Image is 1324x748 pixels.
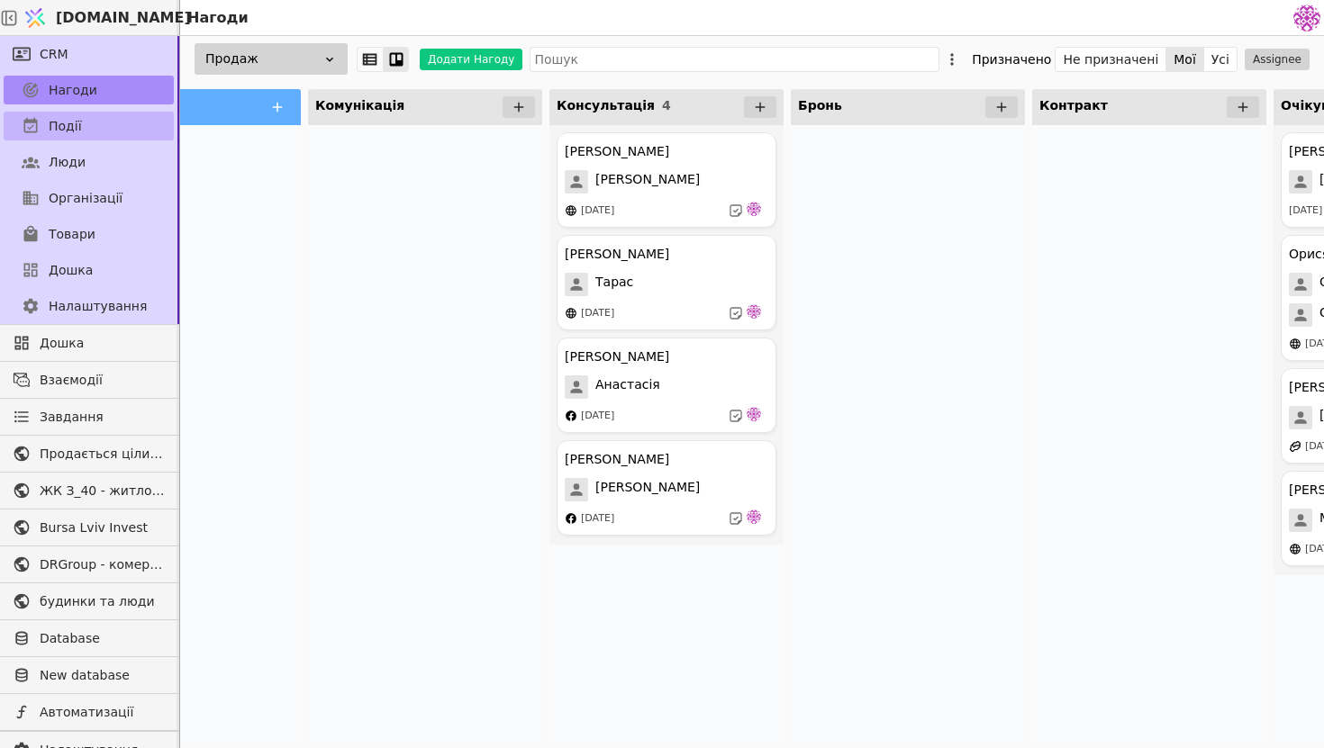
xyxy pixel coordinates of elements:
img: 137b5da8a4f5046b86490006a8dec47a [1293,5,1320,32]
div: [DATE] [581,511,614,527]
div: Призначено [972,47,1051,72]
span: ЖК З_40 - житлова та комерційна нерухомість класу Преміум [40,482,165,500]
div: [PERSON_NAME][PERSON_NAME][DATE]de [557,132,776,228]
a: New database [4,661,174,689]
span: Автоматизації [40,703,165,722]
img: de [747,509,761,524]
div: Продаж [195,43,348,75]
span: Події [49,117,82,136]
a: Bursa Lviv Invest [4,513,174,542]
button: Не призначені [1056,47,1166,72]
img: online-store.svg [1289,543,1301,555]
span: CRM [40,45,68,64]
span: [PERSON_NAME] [595,170,700,194]
input: Пошук [530,47,939,72]
a: Продається цілий будинок [PERSON_NAME] нерухомість [4,439,174,468]
button: Усі [1204,47,1237,72]
button: Мої [1166,47,1204,72]
a: [DOMAIN_NAME] [18,1,180,35]
div: [DATE] [581,306,614,321]
img: de [747,202,761,216]
div: [PERSON_NAME]Тарас[DATE]de [557,235,776,330]
a: Database [4,624,174,653]
a: Товари [4,220,174,248]
span: Люди [49,153,86,172]
span: Анастасія [595,375,660,399]
h2: Нагоди [180,7,249,29]
a: Нагоди [4,76,174,104]
div: [DATE] [581,203,614,219]
span: [DOMAIN_NAME] [56,7,191,29]
span: Взаємодії [40,371,165,390]
span: Консультація [557,98,655,113]
a: Завдання [4,402,174,431]
span: Комунікація [315,98,404,113]
a: Дошка [4,256,174,284]
img: online-store.svg [565,307,577,320]
span: Товари [49,225,95,244]
span: Bursa Lviv Invest [40,518,165,537]
a: будинки та люди [4,587,174,616]
span: 4 [662,98,671,113]
div: [PERSON_NAME]Анастасія[DATE]de [557,338,776,433]
span: Організації [49,189,122,208]
a: Події [4,112,174,140]
span: Дошка [40,334,165,353]
img: affiliate-program.svg [1289,440,1301,453]
img: de [747,407,761,421]
div: [PERSON_NAME] [565,142,669,161]
span: Продається цілий будинок [PERSON_NAME] нерухомість [40,445,165,464]
span: Завдання [40,408,104,427]
div: [PERSON_NAME] [565,347,669,366]
a: Взаємодії [4,365,174,394]
span: Дошка [49,261,93,280]
button: Assignee [1245,49,1310,70]
span: Контракт [1039,98,1108,113]
div: [PERSON_NAME] [565,245,669,264]
a: ЖК З_40 - житлова та комерційна нерухомість класу Преміум [4,476,174,505]
a: CRM [4,40,174,68]
img: Logo [22,1,49,35]
div: [PERSON_NAME][PERSON_NAME][DATE]de [557,440,776,536]
span: Database [40,629,165,648]
a: DRGroup - комерційна нерухоомість [4,550,174,579]
a: Автоматизації [4,698,174,726]
span: New database [40,666,165,685]
img: online-store.svg [565,204,577,217]
img: online-store.svg [1289,338,1301,350]
button: Додати Нагоду [420,49,522,70]
span: Налаштування [49,297,147,316]
span: Нагоди [49,81,97,100]
span: DRGroup - комерційна нерухоомість [40,555,165,574]
a: Дошка [4,329,174,357]
a: Люди [4,148,174,176]
img: facebook.svg [565,410,577,422]
div: [DATE] [1289,203,1322,219]
img: de [747,304,761,319]
span: Тарас [595,273,633,296]
span: Бронь [798,98,842,113]
span: [PERSON_NAME] [595,478,700,501]
span: будинки та люди [40,592,165,611]
div: [PERSON_NAME] [565,450,669,469]
a: Налаштування [4,292,174,320]
a: Організації [4,184,174,212]
div: [DATE] [581,409,614,424]
img: facebook.svg [565,512,577,525]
